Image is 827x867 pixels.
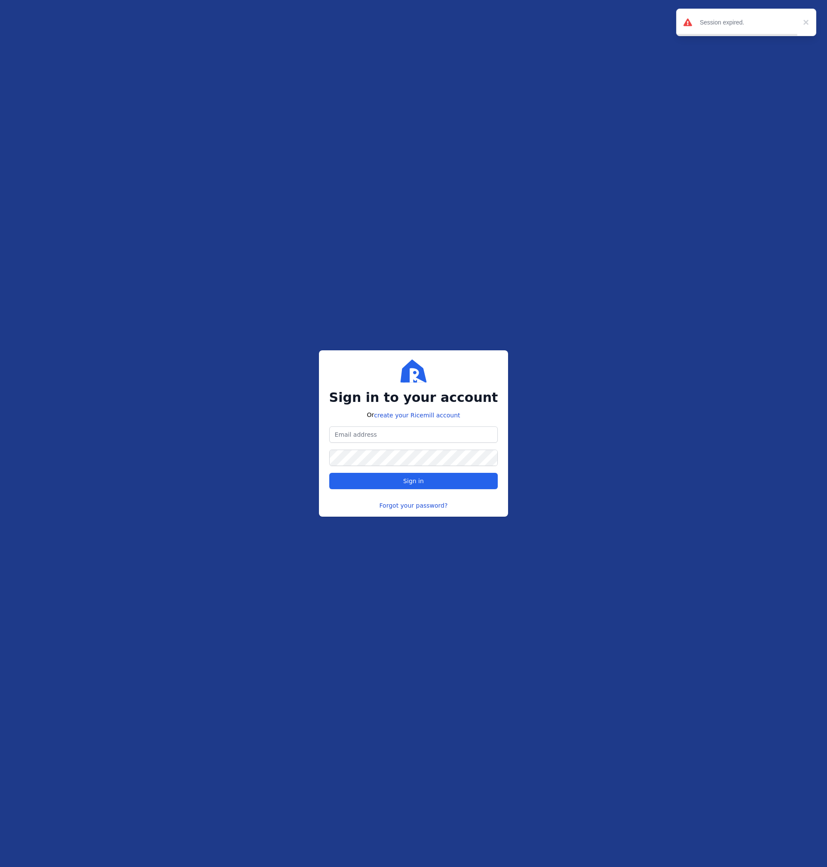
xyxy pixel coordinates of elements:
img: Ricemill Logo [400,357,427,385]
a: Forgot your password? [380,501,448,510]
p: Or [367,411,460,420]
span: Sign in [403,478,424,484]
div: Session expired. [702,18,801,27]
button: Sign in [329,473,498,489]
button: close [801,17,811,28]
input: Email address [330,427,498,442]
a: create your Ricemill account [374,412,460,419]
h2: Sign in to your account [329,390,498,405]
